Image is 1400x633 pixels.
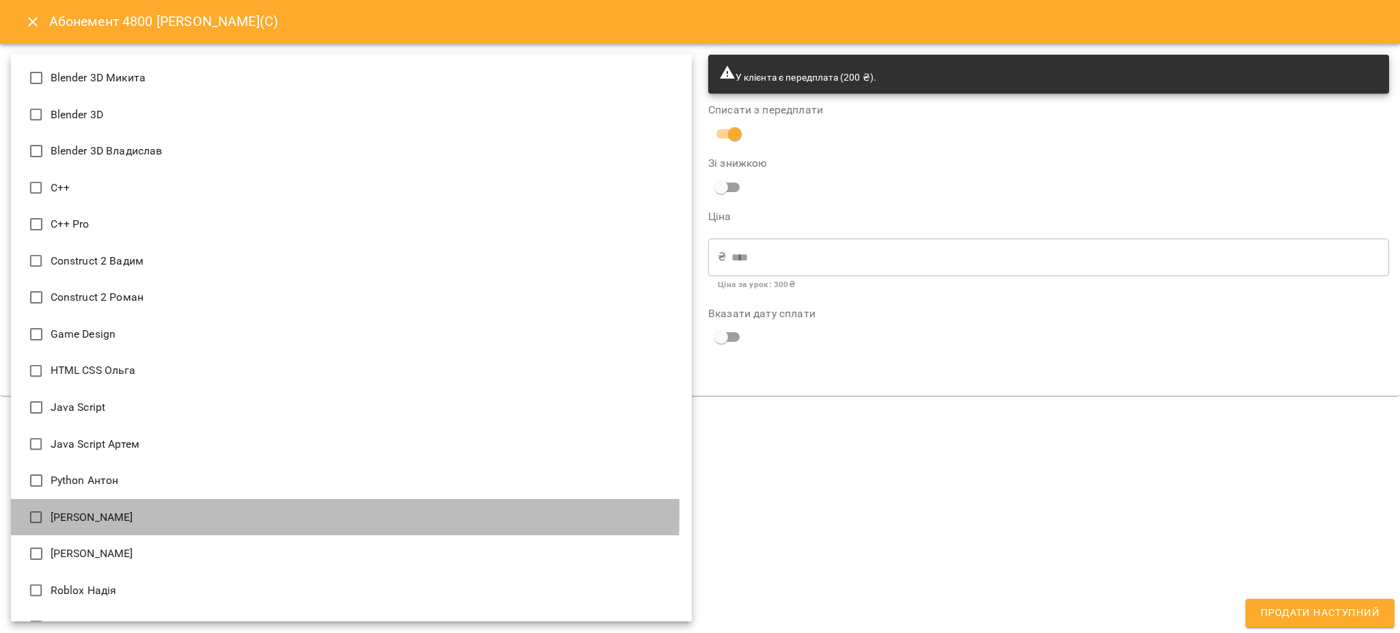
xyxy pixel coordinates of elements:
li: Java Script [11,389,692,426]
li: HTML CSS Ольга [11,353,692,390]
li: C++ [11,170,692,206]
li: [PERSON_NAME] [11,535,692,572]
li: Game Design [11,316,692,353]
li: Python Антон [11,462,692,499]
li: Java Script Артем [11,426,692,463]
li: Roblox Надія [11,572,692,609]
li: Blender 3D Микита [11,59,692,96]
li: [PERSON_NAME] [11,499,692,536]
li: Blender 3D Владислав [11,133,692,170]
li: Construct 2 Роман [11,279,692,316]
li: Construct 2 Вадим [11,243,692,280]
li: C++ Pro [11,206,692,243]
li: Blender 3D [11,96,692,133]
